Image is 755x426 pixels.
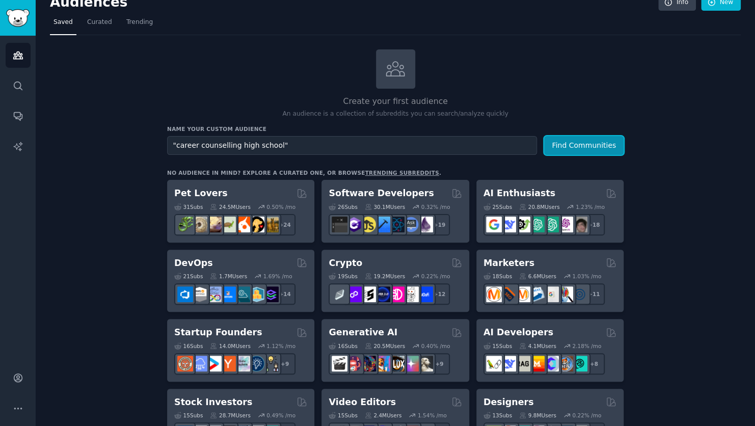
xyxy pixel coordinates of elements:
h2: Video Editors [329,396,396,409]
div: + 19 [428,214,450,235]
img: OnlineMarketing [572,286,587,302]
span: Saved [53,18,73,27]
img: ballpython [192,217,207,232]
img: ArtificalIntelligence [572,217,587,232]
div: No audience in mind? Explore a curated one, or browse . [167,169,441,176]
div: 15 Sub s [483,342,512,350]
img: sdforall [374,356,390,371]
img: Emailmarketing [529,286,545,302]
div: + 24 [274,214,295,235]
div: 25 Sub s [483,203,512,210]
img: EntrepreneurRideAlong [177,356,193,371]
div: 14.0M Users [210,342,250,350]
img: AskMarketing [515,286,530,302]
div: + 8 [583,353,605,375]
div: 26 Sub s [329,203,357,210]
span: Trending [126,18,153,27]
div: 31 Sub s [174,203,203,210]
img: cockatiel [234,217,250,232]
img: learnjavascript [360,217,376,232]
img: Rag [515,356,530,371]
div: 1.7M Users [210,273,247,280]
img: SaaS [192,356,207,371]
div: 9.8M Users [519,412,556,419]
input: Pick a short name, like "Digital Marketers" or "Movie-Goers" [167,136,537,155]
img: ycombinator [220,356,236,371]
img: deepdream [360,356,376,371]
span: Curated [87,18,112,27]
div: 21 Sub s [174,273,203,280]
img: 0xPolygon [346,286,362,302]
img: PlatformEngineers [263,286,279,302]
img: content_marketing [486,286,502,302]
div: 20.8M Users [519,203,559,210]
img: azuredevops [177,286,193,302]
h2: AI Developers [483,326,553,339]
img: herpetology [177,217,193,232]
div: 0.22 % /mo [572,412,601,419]
h2: AI Enthusiasts [483,187,555,200]
img: AWS_Certified_Experts [192,286,207,302]
div: 19.2M Users [365,273,405,280]
div: + 14 [274,283,295,305]
div: 0.40 % /mo [421,342,450,350]
div: 2.4M Users [365,412,402,419]
div: 6.6M Users [519,273,556,280]
img: reactnative [389,217,405,232]
img: leopardgeckos [206,217,222,232]
img: AskComputerScience [403,217,419,232]
img: iOSProgramming [374,217,390,232]
div: 0.49 % /mo [266,412,295,419]
img: platformengineering [234,286,250,302]
img: defiblockchain [389,286,405,302]
img: DeepSeek [500,356,516,371]
div: 1.23 % /mo [576,203,605,210]
h2: Marketers [483,257,534,270]
img: aivideo [332,356,347,371]
img: OpenAIDev [557,217,573,232]
img: LangChain [486,356,502,371]
a: trending subreddits [365,170,439,176]
div: 20.5M Users [365,342,405,350]
img: DeepSeek [500,217,516,232]
div: 30.1M Users [365,203,405,210]
img: chatgpt_prompts_ [543,217,559,232]
div: 1.03 % /mo [572,273,601,280]
img: startup [206,356,222,371]
img: csharp [346,217,362,232]
div: + 18 [583,214,605,235]
h2: DevOps [174,257,213,270]
h2: Generative AI [329,326,397,339]
a: Saved [50,14,76,35]
h2: Crypto [329,257,362,270]
img: llmops [557,356,573,371]
a: Curated [84,14,116,35]
img: chatgpt_promptDesign [529,217,545,232]
div: 15 Sub s [329,412,357,419]
img: DevOpsLinks [220,286,236,302]
img: ethfinance [332,286,347,302]
div: 2.18 % /mo [572,342,601,350]
p: An audience is a collection of subreddits you can search/analyze quickly [167,110,624,119]
div: + 9 [428,353,450,375]
img: GummySearch logo [6,9,30,27]
div: 1.12 % /mo [266,342,295,350]
div: 0.50 % /mo [266,203,295,210]
img: Docker_DevOps [206,286,222,302]
img: CryptoNews [403,286,419,302]
div: + 9 [274,353,295,375]
div: 0.22 % /mo [421,273,450,280]
div: + 11 [583,283,605,305]
div: 28.7M Users [210,412,250,419]
img: dogbreed [263,217,279,232]
img: web3 [374,286,390,302]
div: 15 Sub s [174,412,203,419]
div: 18 Sub s [483,273,512,280]
div: 1.54 % /mo [418,412,447,419]
h2: Create your first audience [167,95,624,108]
div: 16 Sub s [329,342,357,350]
h2: Software Developers [329,187,434,200]
div: 13 Sub s [483,412,512,419]
h2: Startup Founders [174,326,262,339]
h2: Designers [483,396,534,409]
